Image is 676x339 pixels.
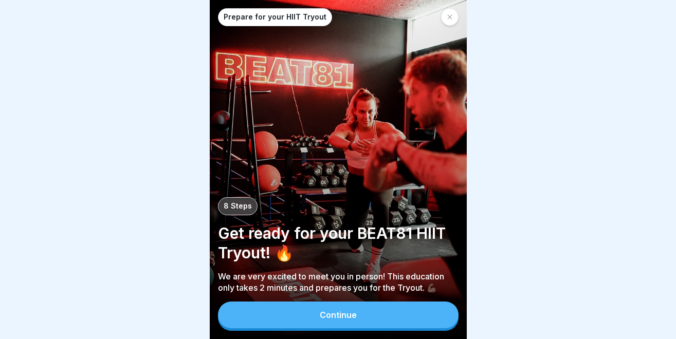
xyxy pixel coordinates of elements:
[218,302,459,328] button: Continue
[320,310,357,319] div: Continue
[224,13,326,22] p: Prepare for your HIIT Tryout
[218,223,459,262] p: Get ready for your BEAT81 HIIT Tryout! 🔥
[218,271,459,293] p: We are very excited to meet you in person! This education only takes 2 minutes and prepares you f...
[224,202,252,211] p: 8 Steps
